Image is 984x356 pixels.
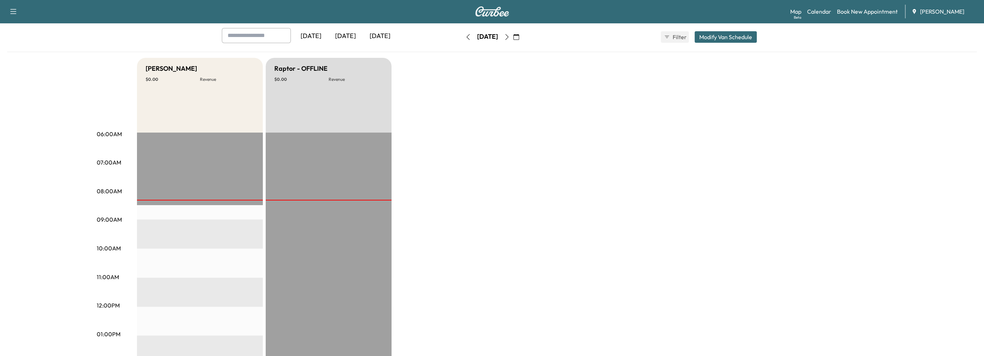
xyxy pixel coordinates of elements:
[477,32,498,41] div: [DATE]
[97,215,122,224] p: 09:00AM
[661,31,689,43] button: Filter
[274,77,329,82] p: $ 0.00
[475,6,509,17] img: Curbee Logo
[274,64,328,74] h5: Raptor - OFFLINE
[363,28,397,45] div: [DATE]
[794,15,801,20] div: Beta
[837,7,898,16] a: Book New Appointment
[97,330,120,338] p: 01:00PM
[97,130,122,138] p: 06:00AM
[146,64,197,74] h5: [PERSON_NAME]
[97,158,121,167] p: 07:00AM
[329,77,383,82] p: Revenue
[146,77,200,82] p: $ 0.00
[294,28,328,45] div: [DATE]
[97,244,121,253] p: 10:00AM
[790,7,801,16] a: MapBeta
[920,7,964,16] span: [PERSON_NAME]
[200,77,254,82] p: Revenue
[97,301,120,310] p: 12:00PM
[328,28,363,45] div: [DATE]
[673,33,686,41] span: Filter
[97,187,122,195] p: 08:00AM
[97,273,119,281] p: 11:00AM
[807,7,831,16] a: Calendar
[695,31,757,43] button: Modify Van Schedule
